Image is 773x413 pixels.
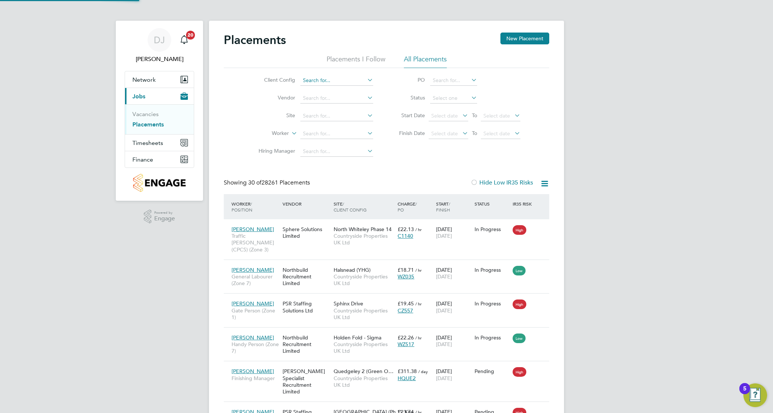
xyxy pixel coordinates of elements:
[415,227,422,232] span: / hr
[500,33,549,44] button: New Placement
[436,233,452,239] span: [DATE]
[434,197,473,216] div: Start
[132,156,153,163] span: Finance
[125,71,194,88] button: Network
[475,334,509,341] div: In Progress
[334,334,381,341] span: Holden Fold - Sigma
[392,94,425,101] label: Status
[232,273,279,287] span: General Labourer (Zone 7)
[253,94,295,101] label: Vendor
[434,297,473,317] div: [DATE]
[334,368,394,375] span: Quedgeley 2 (Green O…
[230,263,549,269] a: [PERSON_NAME]General Labourer (Zone 7)Northbuild Recruitment LimitedHalsnead (YHG)Countryside Pro...
[470,179,533,186] label: Hide Low IR35 Risks
[436,201,450,213] span: / Finish
[430,75,477,86] input: Search for...
[513,334,526,343] span: Low
[154,210,175,216] span: Powered by
[232,341,279,354] span: Handy Person (Zone 7)
[281,263,332,291] div: Northbuild Recruitment Limited
[125,55,194,64] span: David Jones
[434,222,473,243] div: [DATE]
[415,335,422,341] span: / hr
[300,129,373,139] input: Search for...
[132,76,156,83] span: Network
[281,364,332,399] div: [PERSON_NAME] Specialist Recruitment Limited
[398,201,417,213] span: / PO
[232,368,274,375] span: [PERSON_NAME]
[334,267,371,273] span: Halsnead (YHG)
[334,226,392,233] span: North Whiteley Phase 14
[334,233,394,246] span: Countryside Properties UK Ltd
[415,301,422,307] span: / hr
[430,93,477,104] input: Select one
[281,297,332,317] div: PSR Staffing Solutions Ltd
[230,330,549,336] a: [PERSON_NAME]Handy Person (Zone 7)Northbuild Recruitment LimitedHolden Fold - SigmaCountryside Pr...
[398,368,417,375] span: £311.38
[470,128,479,138] span: To
[392,77,425,83] label: PO
[300,93,373,104] input: Search for...
[253,112,295,119] label: Site
[398,341,414,348] span: WZ517
[224,179,311,187] div: Showing
[398,267,414,273] span: £18.71
[230,404,549,411] a: [PERSON_NAME]Slinger & Banks Person (Zone 6 & 7)PSR Staffing Solutions Ltd[GEOGRAPHIC_DATA] (Ph 1...
[253,148,295,154] label: Hiring Manager
[230,296,549,302] a: [PERSON_NAME]Gate Person (Zone 1)PSR Staffing Solutions LtdSphinx DriveCountryside Properties UK ...
[404,55,447,68] li: All Placements
[398,334,414,341] span: £22.26
[125,135,194,151] button: Timesheets
[132,93,145,100] span: Jobs
[436,307,452,314] span: [DATE]
[334,375,394,388] span: Countryside Properties UK Ltd
[436,341,452,348] span: [DATE]
[116,21,203,201] nav: Main navigation
[253,77,295,83] label: Client Config
[475,267,509,273] div: In Progress
[398,307,413,314] span: CZ557
[246,130,289,137] label: Worker
[513,299,526,309] span: High
[743,389,746,398] div: 5
[300,146,373,157] input: Search for...
[144,210,175,224] a: Powered byEngage
[434,331,473,351] div: [DATE]
[177,28,192,52] a: 20
[513,225,526,235] span: High
[132,139,163,146] span: Timesheets
[125,151,194,167] button: Finance
[232,334,274,341] span: [PERSON_NAME]
[154,216,175,222] span: Engage
[334,201,367,213] span: / Client Config
[483,130,510,137] span: Select date
[230,197,281,216] div: Worker
[300,111,373,121] input: Search for...
[398,233,413,239] span: C1140
[473,197,511,210] div: Status
[511,197,536,210] div: IR35 Risk
[125,88,194,104] button: Jobs
[332,197,396,216] div: Site
[334,273,394,287] span: Countryside Properties UK Ltd
[248,179,310,186] span: 28261 Placements
[334,307,394,321] span: Countryside Properties UK Ltd
[415,267,422,273] span: / hr
[281,222,332,243] div: Sphere Solutions Limited
[232,300,274,307] span: [PERSON_NAME]
[281,197,332,210] div: Vendor
[431,112,458,119] span: Select date
[186,31,195,40] span: 20
[398,273,414,280] span: WZ035
[125,174,194,192] a: Go to home page
[281,331,332,358] div: Northbuild Recruitment Limited
[132,121,164,128] a: Placements
[327,55,385,68] li: Placements I Follow
[230,222,549,228] a: [PERSON_NAME]Traffic [PERSON_NAME] (CPCS) (Zone 3)Sphere Solutions LimitedNorth Whiteley Phase 14...
[132,111,159,118] a: Vacancies
[232,307,279,321] span: Gate Person (Zone 1)
[513,266,526,275] span: Low
[483,112,510,119] span: Select date
[232,201,252,213] span: / Position
[392,112,425,119] label: Start Date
